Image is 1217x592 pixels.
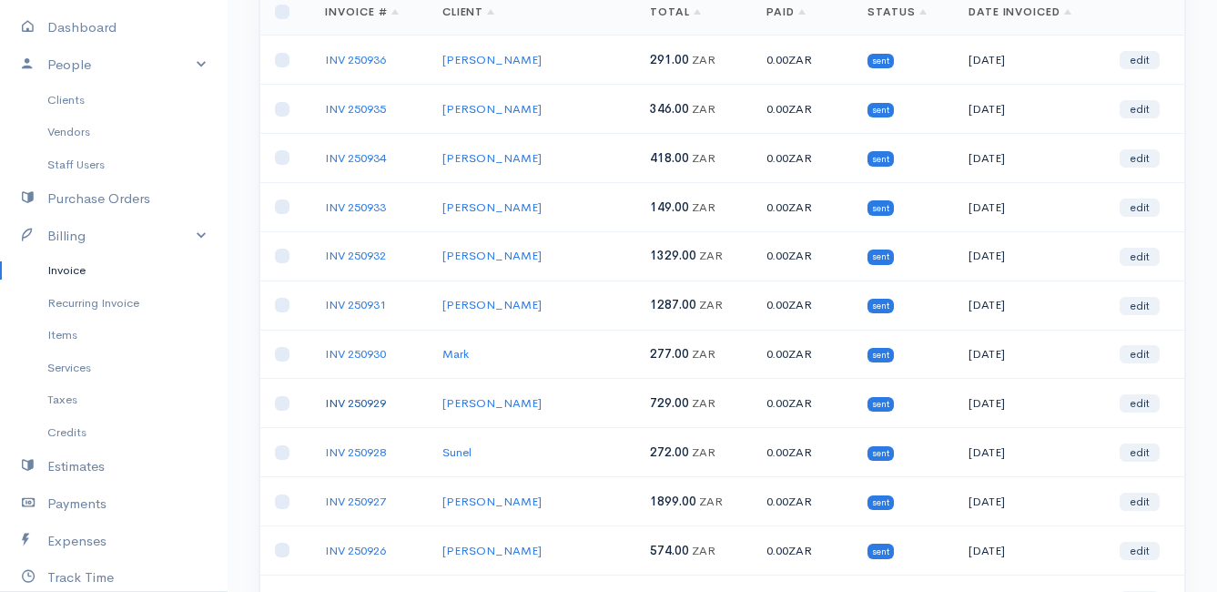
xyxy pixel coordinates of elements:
span: sent [867,299,894,313]
span: ZAR [788,248,812,263]
td: 0.00 [752,330,853,379]
span: 418.00 [650,150,689,166]
td: 0.00 [752,85,853,134]
span: ZAR [692,52,715,67]
td: [DATE] [954,330,1105,379]
td: [DATE] [954,281,1105,330]
span: sent [867,446,894,461]
td: [DATE] [954,36,1105,85]
span: ZAR [788,150,812,166]
span: 1329.00 [650,248,696,263]
span: ZAR [692,199,715,215]
td: 0.00 [752,36,853,85]
td: [DATE] [954,231,1105,281]
span: 346.00 [650,101,689,117]
span: sent [867,151,894,166]
a: [PERSON_NAME] [442,199,542,215]
span: 574.00 [650,543,689,558]
span: ZAR [699,494,723,509]
a: INV 250926 [325,543,386,558]
a: [PERSON_NAME] [442,494,542,509]
span: ZAR [788,444,812,460]
td: [DATE] [954,428,1105,477]
a: [PERSON_NAME] [442,395,542,411]
td: [DATE] [954,477,1105,526]
td: [DATE] [954,134,1105,183]
a: INV 250929 [325,395,386,411]
span: 1899.00 [650,494,696,509]
span: sent [867,348,894,362]
span: 277.00 [650,346,689,362]
span: 1287.00 [650,297,696,312]
a: edit [1120,394,1160,413]
a: [PERSON_NAME] [442,52,542,67]
span: ZAR [788,494,812,509]
a: edit [1120,248,1160,266]
a: edit [1120,51,1160,69]
td: 0.00 [752,428,853,477]
span: ZAR [788,199,812,215]
a: INV 250936 [325,52,386,67]
a: Status [867,5,927,19]
span: ZAR [788,395,812,411]
a: Total [650,5,701,19]
a: edit [1120,100,1160,118]
span: ZAR [788,52,812,67]
a: Sunel [442,444,472,460]
a: edit [1120,444,1160,462]
td: [DATE] [954,379,1105,428]
td: 0.00 [752,526,853,576]
span: ZAR [699,297,723,312]
span: ZAR [692,101,715,117]
a: INV 250934 [325,150,386,166]
a: INV 250933 [325,199,386,215]
td: 0.00 [752,477,853,526]
span: sent [867,495,894,510]
a: Mark [442,346,469,362]
a: INV 250927 [325,494,386,509]
span: sent [867,200,894,215]
td: 0.00 [752,379,853,428]
span: 272.00 [650,444,689,460]
td: 0.00 [752,182,853,231]
span: ZAR [692,543,715,558]
a: Paid [766,5,806,19]
a: Invoice # [325,5,399,19]
a: [PERSON_NAME] [442,297,542,312]
a: [PERSON_NAME] [442,150,542,166]
a: edit [1120,542,1160,560]
span: 291.00 [650,52,689,67]
td: [DATE] [954,85,1105,134]
span: ZAR [692,444,715,460]
span: 729.00 [650,395,689,411]
a: INV 250931 [325,297,386,312]
td: [DATE] [954,182,1105,231]
a: Client [442,5,495,19]
a: Date Invoiced [969,5,1071,19]
span: ZAR [692,395,715,411]
span: ZAR [699,248,723,263]
span: ZAR [788,346,812,362]
span: sent [867,544,894,558]
a: edit [1120,199,1160,217]
td: 0.00 [752,231,853,281]
a: INV 250930 [325,346,386,362]
a: [PERSON_NAME] [442,101,542,117]
a: edit [1120,149,1160,168]
span: ZAR [788,543,812,558]
span: sent [867,397,894,412]
a: [PERSON_NAME] [442,248,542,263]
span: 149.00 [650,199,689,215]
td: [DATE] [954,526,1105,576]
a: [PERSON_NAME] [442,543,542,558]
a: INV 250928 [325,444,386,460]
a: edit [1120,493,1160,511]
span: ZAR [692,150,715,166]
a: edit [1120,345,1160,363]
a: INV 250932 [325,248,386,263]
span: sent [867,54,894,68]
a: edit [1120,297,1160,315]
span: ZAR [788,297,812,312]
span: sent [867,250,894,264]
td: 0.00 [752,281,853,330]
